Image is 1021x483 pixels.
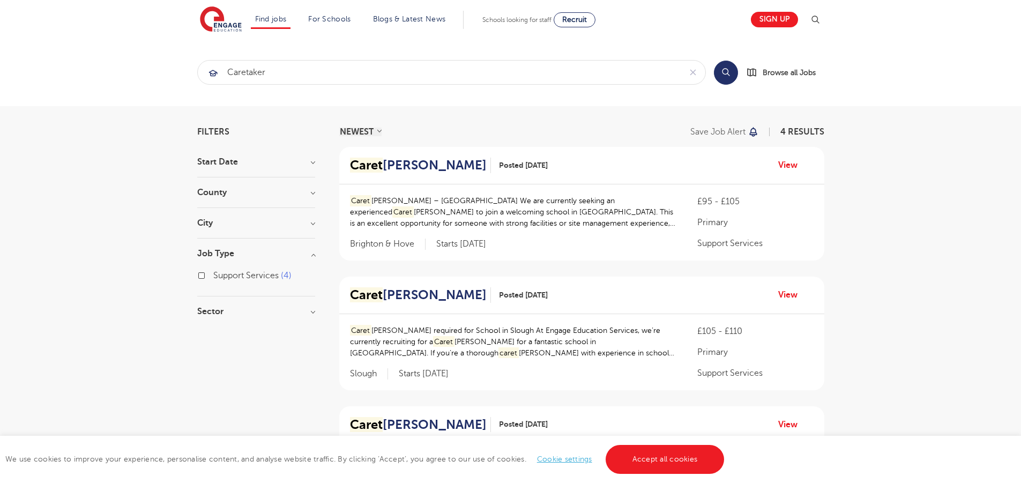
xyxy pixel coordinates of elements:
span: Support Services [213,271,279,280]
h3: Sector [197,307,315,316]
a: Sign up [751,12,798,27]
span: Posted [DATE] [499,289,548,301]
span: Schools looking for staff [482,16,552,24]
h3: Start Date [197,158,315,166]
mark: Caret [350,417,383,432]
h3: Job Type [197,249,315,258]
a: Cookie settings [537,455,592,463]
span: Recruit [562,16,587,24]
h3: City [197,219,315,227]
a: View [778,418,806,432]
h2: [PERSON_NAME] [350,287,483,303]
a: Recruit [554,12,595,27]
span: Brighton & Hove [350,239,426,250]
a: View [778,288,806,302]
h3: County [197,188,315,197]
p: Primary [697,346,813,359]
mark: caret [498,347,519,359]
span: Posted [DATE] [499,419,548,430]
a: Find jobs [255,15,287,23]
h2: [PERSON_NAME] [350,417,483,433]
mark: Caret [350,287,383,302]
mark: Caret [350,158,383,173]
p: £95 - £105 [697,195,813,208]
p: £105 - £110 [697,325,813,338]
button: Clear [681,61,705,84]
p: Save job alert [690,128,746,136]
img: Engage Education [200,6,242,33]
mark: Caret [433,336,455,347]
input: Submit [198,61,681,84]
a: Caret[PERSON_NAME] [350,158,491,173]
h2: [PERSON_NAME] [350,158,483,173]
span: 4 [281,271,292,280]
mark: Caret [392,206,414,218]
span: We use cookies to improve your experience, personalise content, and analyse website traffic. By c... [5,455,727,463]
a: Caret[PERSON_NAME] [350,287,491,303]
p: [PERSON_NAME] – [GEOGRAPHIC_DATA] We are currently seeking an experienced [PERSON_NAME] to join a... [350,195,676,229]
span: Posted [DATE] [499,160,548,171]
input: Support Services 4 [213,271,220,278]
button: Search [714,61,738,85]
a: Browse all Jobs [747,66,824,79]
p: Support Services [697,237,813,250]
span: Filters [197,128,229,136]
a: For Schools [308,15,351,23]
p: [PERSON_NAME] required for School in Slough At Engage Education Services, we’re currently recruit... [350,325,676,359]
div: Submit [197,60,706,85]
p: Support Services [697,367,813,380]
a: Accept all cookies [606,445,725,474]
p: Primary [697,216,813,229]
mark: Caret [350,325,372,336]
button: Save job alert [690,128,759,136]
span: Slough [350,368,388,380]
mark: Caret [350,195,372,206]
a: Caret[PERSON_NAME] [350,417,491,433]
span: Browse all Jobs [763,66,816,79]
a: Blogs & Latest News [373,15,446,23]
p: Starts [DATE] [436,239,486,250]
p: Starts [DATE] [399,368,449,380]
span: 4 RESULTS [780,127,824,137]
a: View [778,158,806,172]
